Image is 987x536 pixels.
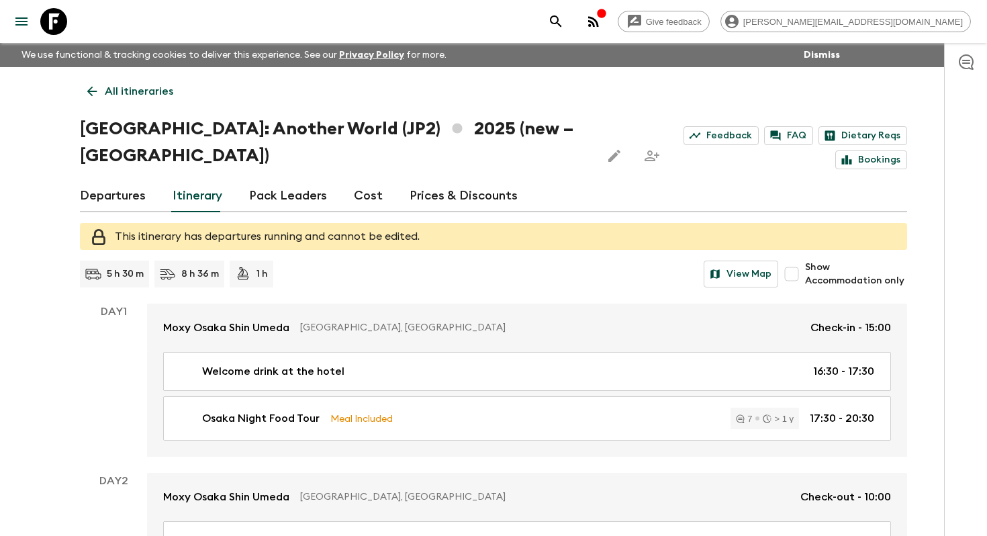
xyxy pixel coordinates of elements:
[736,17,970,27] span: [PERSON_NAME][EMAIL_ADDRESS][DOMAIN_NAME]
[813,363,874,379] p: 16:30 - 17:30
[115,231,420,242] span: This itinerary has departures running and cannot be edited.
[354,180,383,212] a: Cost
[684,126,759,145] a: Feedback
[163,352,891,391] a: Welcome drink at the hotel16:30 - 17:30
[300,490,790,504] p: [GEOGRAPHIC_DATA], [GEOGRAPHIC_DATA]
[181,267,219,281] p: 8 h 36 m
[339,50,404,60] a: Privacy Policy
[704,261,778,287] button: View Map
[80,180,146,212] a: Departures
[410,180,518,212] a: Prices & Discounts
[639,142,665,169] span: Share this itinerary
[80,473,147,489] p: Day 2
[202,410,320,427] p: Osaka Night Food Tour
[800,46,843,64] button: Dismiss
[818,126,907,145] a: Dietary Reqs
[835,150,907,169] a: Bookings
[601,142,628,169] button: Edit this itinerary
[736,414,752,423] div: 7
[763,414,794,423] div: > 1 y
[105,83,173,99] p: All itineraries
[8,8,35,35] button: menu
[618,11,710,32] a: Give feedback
[805,261,907,287] span: Show Accommodation only
[147,304,907,352] a: Moxy Osaka Shin Umeda[GEOGRAPHIC_DATA], [GEOGRAPHIC_DATA]Check-in - 15:00
[800,489,891,505] p: Check-out - 10:00
[256,267,268,281] p: 1 h
[173,180,222,212] a: Itinerary
[764,126,813,145] a: FAQ
[639,17,709,27] span: Give feedback
[147,473,907,521] a: Moxy Osaka Shin Umeda[GEOGRAPHIC_DATA], [GEOGRAPHIC_DATA]Check-out - 10:00
[810,410,874,427] p: 17:30 - 20:30
[80,78,181,105] a: All itineraries
[810,320,891,336] p: Check-in - 15:00
[720,11,971,32] div: [PERSON_NAME][EMAIL_ADDRESS][DOMAIN_NAME]
[202,363,344,379] p: Welcome drink at the hotel
[163,489,289,505] p: Moxy Osaka Shin Umeda
[107,267,144,281] p: 5 h 30 m
[16,43,452,67] p: We use functional & tracking cookies to deliver this experience. See our for more.
[543,8,569,35] button: search adventures
[163,396,891,441] a: Osaka Night Food TourMeal Included7> 1 y17:30 - 20:30
[163,320,289,336] p: Moxy Osaka Shin Umeda
[80,304,147,320] p: Day 1
[330,411,393,426] p: Meal Included
[80,116,590,169] h1: [GEOGRAPHIC_DATA]: Another World (JP2) 2025 (new – [GEOGRAPHIC_DATA])
[300,321,800,334] p: [GEOGRAPHIC_DATA], [GEOGRAPHIC_DATA]
[249,180,327,212] a: Pack Leaders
